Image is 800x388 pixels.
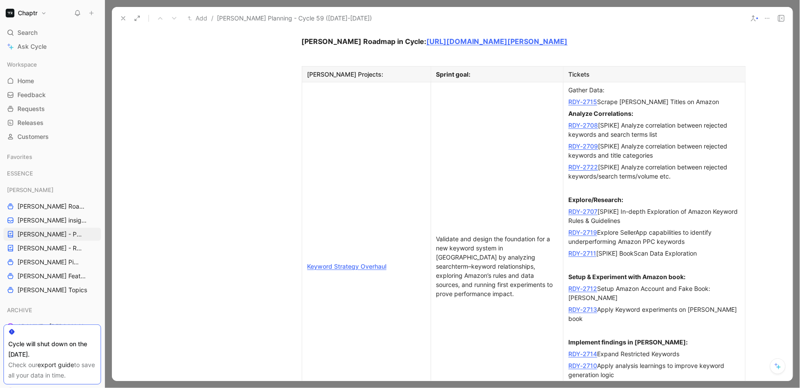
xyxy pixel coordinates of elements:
span: [PERSON_NAME] Pipeline [17,258,81,267]
a: RDY-2714 [569,350,597,358]
span: [PERSON_NAME] - REFINEMENTS [17,244,84,253]
a: Releases [3,116,101,129]
a: [PERSON_NAME] Features [3,270,101,283]
span: [PERSON_NAME] Topics [17,286,87,294]
a: ARCHIVE - [PERSON_NAME] Pipeline [3,320,101,333]
div: Apply analysis learnings to improve keyword generation logic [569,361,740,379]
span: Requests [17,105,45,113]
span: ARCHIVE [7,306,32,314]
a: export guide [37,361,74,368]
button: ChaptrChaptr [3,7,49,19]
a: RDY-2708 [569,121,598,129]
span: [PERSON_NAME] insights [17,216,89,225]
span: ARCHIVE - [PERSON_NAME] Pipeline [17,322,91,331]
h1: Chaptr [18,9,37,17]
span: [PERSON_NAME] Features [17,272,89,280]
a: RDY-2719 [569,229,597,236]
a: Ask Cycle [3,40,101,53]
span: / [211,13,213,24]
div: Check our to save all your data in time. [8,360,96,381]
div: Setup Amazon Account and Fake Book: [PERSON_NAME] [569,284,740,302]
a: RDY-2710 [569,362,597,369]
span: Feedback [17,91,46,99]
a: Keyword Strategy Overhaul [307,263,387,270]
span: [PERSON_NAME] - PLANNINGS [17,230,84,239]
span: Sprint goal: [436,71,471,78]
a: [URL][DOMAIN_NAME][PERSON_NAME] [427,37,568,46]
div: Workspace [3,58,101,71]
div: [SPIKE] BookScan Data Exploration [569,249,740,258]
a: Customers [3,130,101,143]
div: ESSENCE [3,167,101,182]
span: Favorites [7,152,32,161]
span: [PERSON_NAME] [7,186,54,194]
a: RDY-2709 [569,142,598,150]
div: Gather Data: [569,85,740,94]
div: [PERSON_NAME] Projects: [307,70,425,79]
div: [SPIKE] Analyze correlation between rejected keywords and title categories [569,142,740,160]
a: Feedback [3,88,101,101]
strong: Analyze Correlations: [569,110,634,117]
span: [PERSON_NAME] Roadmap - open items [17,202,86,211]
span: Workspace [7,60,37,69]
div: Search [3,26,101,39]
a: [PERSON_NAME] Roadmap - open items [3,200,101,213]
span: Customers [17,132,49,141]
a: RDY-2722 [569,163,598,171]
a: RDY-2712 [569,285,597,292]
div: Scrape [PERSON_NAME] Titles on Amazon [569,97,740,106]
div: Tickets [569,70,740,79]
span: Releases [17,118,44,127]
span: [PERSON_NAME] Planning - Cycle 59 ([DATE]-[DATE]) [217,13,372,24]
span: Search [17,27,37,38]
strong: Explore/Research: [569,196,624,203]
a: Requests [3,102,101,115]
strong: [PERSON_NAME] Roadmap in Cycle: [302,37,427,46]
div: [PERSON_NAME][PERSON_NAME] Roadmap - open items[PERSON_NAME] insights[PERSON_NAME] - PLANNINGS[PE... [3,183,101,297]
div: [SPIKE] In-depth Exploration of Amazon Keyword Rules & Guidelines [569,207,740,225]
button: Add [186,13,209,24]
div: ARCHIVE [3,304,101,317]
a: RDY-2707 [569,208,598,215]
div: ESSENCE [3,167,101,180]
div: [SPIKE] Analyze correlation between rejected keywords and search terms list [569,121,740,139]
div: [SPIKE] Analyze correlation between rejected keywords/search terms/volume etc. [569,162,740,181]
a: [PERSON_NAME] - REFINEMENTS [3,242,101,255]
img: Chaptr [6,9,14,17]
a: [PERSON_NAME] - PLANNINGS [3,228,101,241]
div: Explore SellerApp capabilities to identify underperforming Amazon PPC keywords [569,228,740,246]
div: Expand Restricted Keywords [569,349,740,358]
a: RDY-2713 [569,306,597,313]
span: ESSENCE [7,169,33,178]
a: [PERSON_NAME] Topics [3,283,101,297]
span: Ask Cycle [17,41,47,52]
a: RDY-2711 [569,250,597,257]
a: [PERSON_NAME] Pipeline [3,256,101,269]
a: [PERSON_NAME] insights [3,214,101,227]
a: RDY-2715 [569,98,597,105]
div: Validate and design the foundation for a new keyword system in [GEOGRAPHIC_DATA] by analyzing sea... [436,234,558,298]
span: Home [17,77,34,85]
div: Favorites [3,150,101,163]
div: Apply Keyword experiments on [PERSON_NAME] book [569,305,740,323]
div: Cycle will shut down on the [DATE]. [8,339,96,360]
div: [PERSON_NAME] [3,183,101,196]
strong: Implement findings in [PERSON_NAME]: [569,338,688,346]
strong: Setup & Experiment with Amazon book: [569,273,686,280]
div: ARCHIVEARCHIVE - [PERSON_NAME] PipelineARCHIVE - Noa Pipeline [3,304,101,347]
a: Home [3,74,101,88]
